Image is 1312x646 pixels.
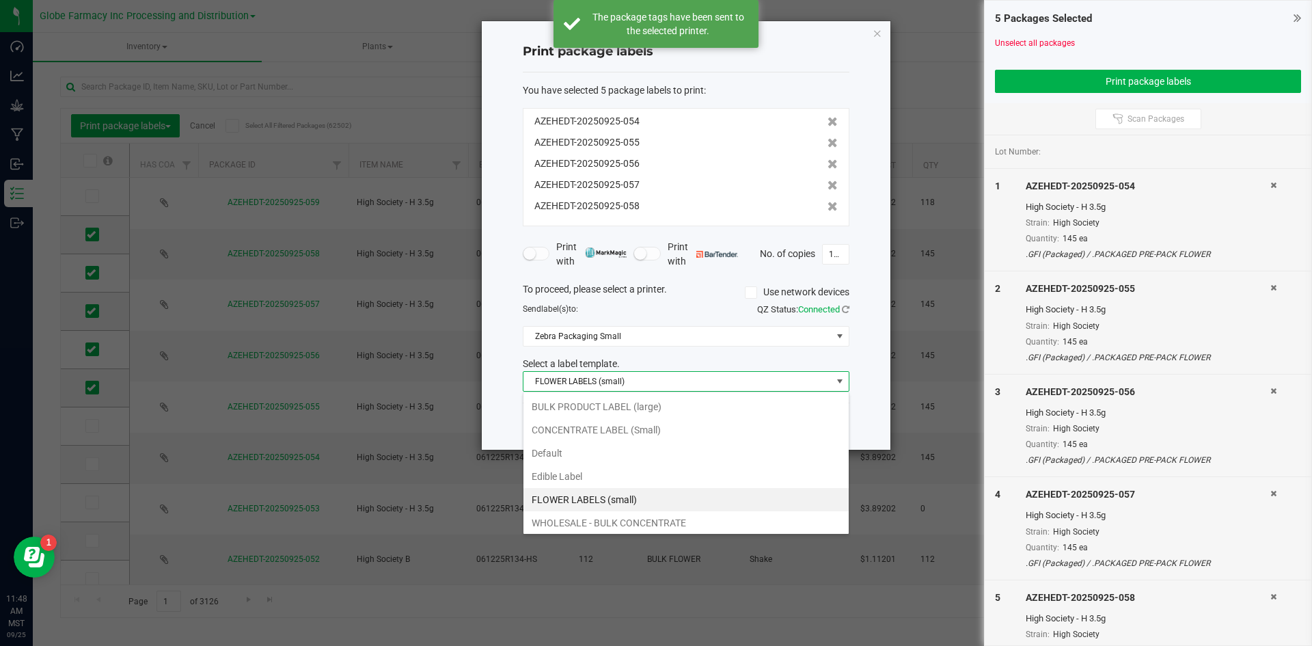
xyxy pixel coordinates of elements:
li: BULK PRODUCT LABEL (large) [523,395,849,418]
div: High Society - H 3.5g [1026,303,1270,317]
div: .GFI (Packaged) / .PACKAGED PRE-PACK FLOWER [1026,454,1270,466]
span: Quantity: [1026,440,1059,449]
span: High Society [1053,424,1099,433]
div: AZEHEDT-20250925-056 [1026,385,1270,399]
button: Print package labels [995,70,1301,93]
span: 145 ea [1063,337,1088,347]
span: Lot Number: [995,146,1041,158]
span: QZ Status: [757,304,849,314]
span: AZEHEDT-20250925-057 [534,178,640,192]
div: The package tags have been sent to the selected printer. [588,10,748,38]
span: High Society [1053,630,1099,639]
div: Select a label template. [512,357,860,371]
img: mark_magic_cybra.png [585,247,627,258]
span: Send to: [523,304,578,314]
span: Connected [798,304,840,314]
div: To proceed, please select a printer. [512,282,860,303]
div: : [523,83,849,98]
span: label(s) [541,304,569,314]
div: .GFI (Packaged) / .PACKAGED PRE-PACK FLOWER [1026,557,1270,569]
div: AZEHEDT-20250925-055 [1026,282,1270,296]
div: .GFI (Packaged) / .PACKAGED PRE-PACK FLOWER [1026,248,1270,260]
span: High Society [1053,527,1099,537]
span: No. of copies [760,247,815,258]
a: Unselect all packages [995,38,1075,48]
li: FLOWER LABELS (small) [523,488,849,511]
div: High Society - H 3.5g [1026,406,1270,420]
div: AZEHEDT-20250925-057 [1026,487,1270,502]
span: Zebra Packaging Small [523,327,832,346]
iframe: Resource center unread badge [40,535,57,551]
span: 1 [995,180,1000,191]
iframe: Resource center [14,537,55,578]
span: Scan Packages [1127,113,1184,124]
span: You have selected 5 package labels to print [523,85,704,96]
span: High Society [1053,321,1099,331]
span: Quantity: [1026,337,1059,347]
span: Strain: [1026,321,1050,331]
span: 145 ea [1063,234,1088,243]
span: AZEHEDT-20250925-056 [534,157,640,171]
span: 3 [995,386,1000,397]
span: Strain: [1026,424,1050,433]
span: Quantity: [1026,234,1059,243]
img: bartender.png [696,251,738,258]
span: Print with [556,240,627,269]
span: AZEHEDT-20250925-058 [534,199,640,213]
div: High Society - H 3.5g [1026,612,1270,625]
span: Strain: [1026,218,1050,228]
div: .GFI (Packaged) / .PACKAGED PRE-PACK FLOWER [1026,351,1270,364]
span: Strain: [1026,527,1050,537]
h4: Print package labels [523,43,849,61]
li: Default [523,442,849,465]
span: FLOWER LABELS (small) [523,372,832,391]
div: High Society - H 3.5g [1026,509,1270,522]
div: High Society - H 3.5g [1026,200,1270,214]
span: Print with [668,240,738,269]
label: Use network devices [745,285,849,299]
span: AZEHEDT-20250925-054 [534,114,640,129]
div: AZEHEDT-20250925-058 [1026,591,1270,605]
span: High Society [1053,218,1099,228]
span: 145 ea [1063,440,1088,449]
span: 4 [995,489,1000,500]
span: Strain: [1026,630,1050,639]
span: Quantity: [1026,543,1059,552]
span: AZEHEDT-20250925-055 [534,135,640,150]
li: WHOLESALE - BULK CONCENTRATE [523,511,849,535]
span: 5 [995,592,1000,603]
li: CONCENTRATE LABEL (Small) [523,418,849,442]
span: 145 ea [1063,543,1088,552]
div: AZEHEDT-20250925-054 [1026,179,1270,193]
li: Edible Label [523,465,849,488]
span: 2 [995,283,1000,294]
